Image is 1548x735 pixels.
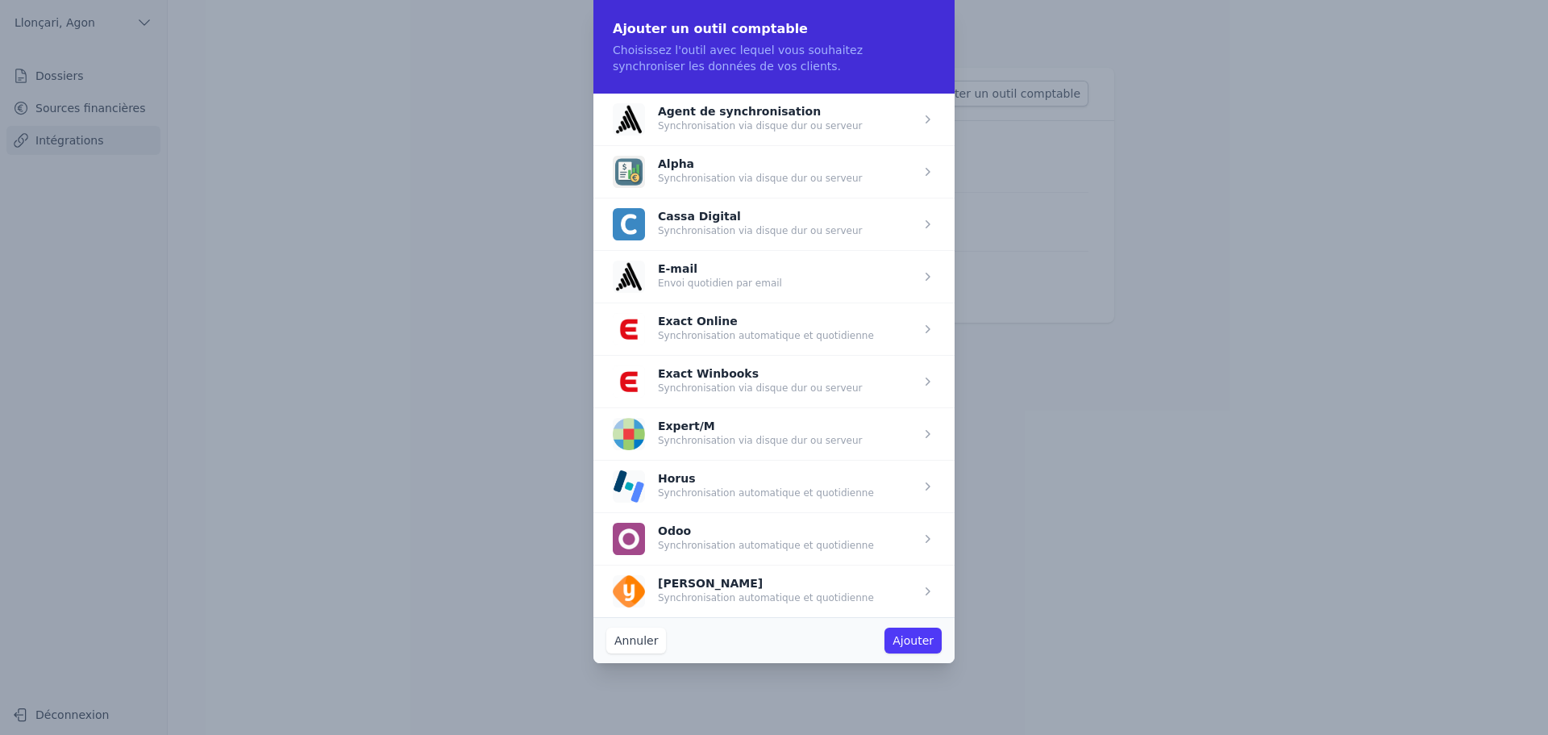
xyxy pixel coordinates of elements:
p: Expert/M [658,421,862,431]
p: Exact Winbooks [658,369,862,378]
button: Expert/M Synchronisation via disque dur ou serveur [613,418,862,450]
button: Horus Synchronisation automatique et quotidienne [613,470,874,503]
h2: Ajouter un outil comptable [613,19,935,39]
button: [PERSON_NAME] Synchronisation automatique et quotidienne [613,575,874,608]
p: Horus [658,474,874,483]
button: Alpha Synchronisation via disque dur ou serveur [613,156,862,188]
button: E-mail Envoi quotidien par email [613,261,782,293]
button: Exact Online Synchronisation automatique et quotidienne [613,313,874,345]
p: Exact Online [658,316,874,326]
button: Agent de synchronisation Synchronisation via disque dur ou serveur [613,103,862,136]
button: Odoo Synchronisation automatique et quotidienne [613,523,874,555]
p: E-mail [658,264,782,274]
button: Cassa Digital Synchronisation via disque dur ou serveur [613,208,862,240]
p: [PERSON_NAME] [658,578,874,588]
button: Exact Winbooks Synchronisation via disque dur ou serveur [613,365,862,398]
p: Odoo [658,526,874,536]
p: Cassa Digital [658,211,862,221]
p: Agent de synchronisation [658,106,862,116]
button: Annuler [606,628,666,654]
button: Ajouter [884,628,942,654]
p: Alpha [658,159,862,169]
p: Choisissez l'outil avec lequel vous souhaitez synchroniser les données de vos clients. [613,42,935,74]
